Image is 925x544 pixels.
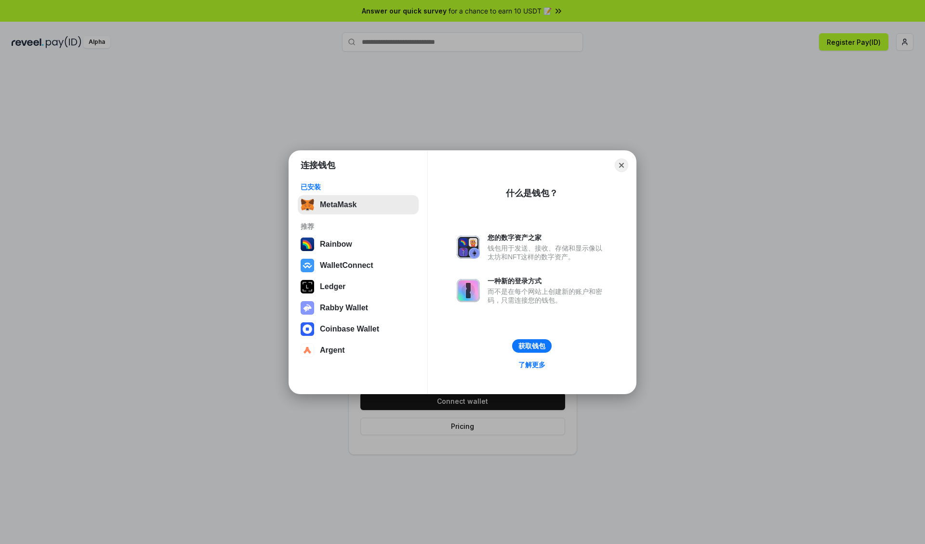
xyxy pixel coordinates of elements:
[298,195,419,214] button: MetaMask
[301,322,314,336] img: svg+xml,%3Csvg%20width%3D%2228%22%20height%3D%2228%22%20viewBox%3D%220%200%2028%2028%22%20fill%3D...
[512,339,552,353] button: 获取钱包
[301,159,335,171] h1: 连接钱包
[301,301,314,315] img: svg+xml,%3Csvg%20xmlns%3D%22http%3A%2F%2Fwww.w3.org%2F2000%2Fsvg%22%20fill%3D%22none%22%20viewBox...
[513,358,551,371] a: 了解更多
[301,222,416,231] div: 推荐
[298,319,419,339] button: Coinbase Wallet
[301,259,314,272] img: svg+xml,%3Csvg%20width%3D%2228%22%20height%3D%2228%22%20viewBox%3D%220%200%2028%2028%22%20fill%3D...
[320,261,373,270] div: WalletConnect
[301,344,314,357] img: svg+xml,%3Csvg%20width%3D%2228%22%20height%3D%2228%22%20viewBox%3D%220%200%2028%2028%22%20fill%3D...
[320,346,345,355] div: Argent
[298,298,419,318] button: Rabby Wallet
[488,233,607,242] div: 您的数字资产之家
[457,279,480,302] img: svg+xml,%3Csvg%20xmlns%3D%22http%3A%2F%2Fwww.w3.org%2F2000%2Fsvg%22%20fill%3D%22none%22%20viewBox...
[301,183,416,191] div: 已安装
[488,277,607,285] div: 一种新的登录方式
[615,159,628,172] button: Close
[298,235,419,254] button: Rainbow
[320,282,345,291] div: Ledger
[488,244,607,261] div: 钱包用于发送、接收、存储和显示像以太坊和NFT这样的数字资产。
[506,187,558,199] div: 什么是钱包？
[320,304,368,312] div: Rabby Wallet
[301,238,314,251] img: svg+xml,%3Csvg%20width%3D%22120%22%20height%3D%22120%22%20viewBox%3D%220%200%20120%20120%22%20fil...
[298,277,419,296] button: Ledger
[301,198,314,212] img: svg+xml,%3Csvg%20fill%3D%22none%22%20height%3D%2233%22%20viewBox%3D%220%200%2035%2033%22%20width%...
[301,280,314,293] img: svg+xml,%3Csvg%20xmlns%3D%22http%3A%2F%2Fwww.w3.org%2F2000%2Fsvg%22%20width%3D%2228%22%20height%3...
[320,240,352,249] div: Rainbow
[320,200,357,209] div: MetaMask
[518,342,545,350] div: 获取钱包
[518,360,545,369] div: 了解更多
[298,256,419,275] button: WalletConnect
[320,325,379,333] div: Coinbase Wallet
[488,287,607,305] div: 而不是在每个网站上创建新的账户和密码，只需连接您的钱包。
[457,236,480,259] img: svg+xml,%3Csvg%20xmlns%3D%22http%3A%2F%2Fwww.w3.org%2F2000%2Fsvg%22%20fill%3D%22none%22%20viewBox...
[298,341,419,360] button: Argent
